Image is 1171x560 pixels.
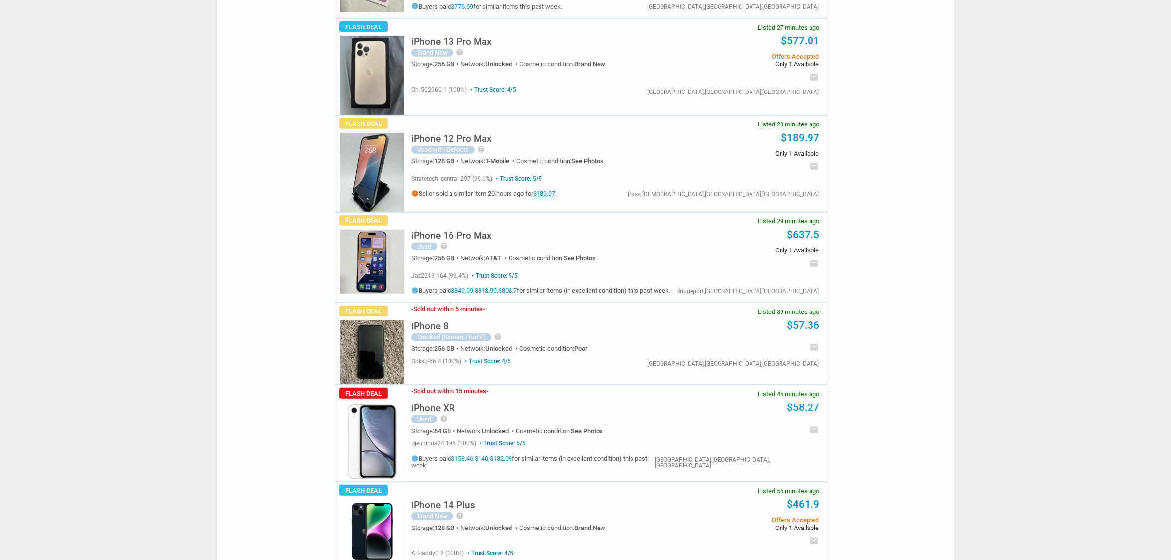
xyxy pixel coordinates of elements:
[440,415,448,423] i: help
[411,306,485,312] h3: Sold out within 5 minutes
[781,132,819,144] a: $189.97
[411,158,460,164] div: Storage:
[340,320,404,384] img: s-l225.jpg
[647,89,819,95] div: [GEOGRAPHIC_DATA],[GEOGRAPHIC_DATA],[GEOGRAPHIC_DATA]
[509,255,596,261] div: Cosmetic condition:
[411,500,475,510] h5: iPhone 14 Plus
[485,524,512,531] span: Unlocked
[411,2,419,10] i: info
[451,3,473,10] a: $776.69
[519,345,588,352] div: Cosmetic condition:
[411,136,492,143] a: iPhone 12 Pro Max
[411,512,453,520] div: Brand New
[411,190,557,197] h5: Seller sold a similar item 20 hours ago for .
[486,387,488,395] span: -
[340,230,404,294] img: s-l225.jpg
[340,133,404,212] img: s-l225.jpg
[411,455,419,462] i: info
[411,428,457,434] div: Storage:
[411,455,655,468] h5: Buyers paid , , for similar items (in excellent condition) this past week.
[781,35,819,47] a: $577.01
[758,309,819,315] span: Listed 39 minutes ago
[809,161,819,171] i: email
[485,61,512,68] span: Unlocked
[809,72,819,82] i: email
[411,404,455,413] h5: iPhone XR
[434,524,454,531] span: 128 GB
[411,233,492,240] a: iPhone 16 Pro Max
[411,358,461,365] span: gbksp-66 4 (100%)
[483,305,485,312] span: -
[434,254,454,262] span: 256 GB
[519,525,605,531] div: Cosmetic condition:
[468,86,516,93] span: Trust Score: 4/5
[339,388,388,399] span: Flash Deal
[809,342,819,352] i: email
[411,190,419,197] i: info
[411,550,464,557] span: artcaddy0 2 (100%)
[477,145,485,153] i: help
[434,61,454,68] span: 256 GB
[434,427,451,435] span: 64 GB
[339,306,388,316] span: Flash Deal
[451,287,473,295] a: $849.99
[647,4,819,10] div: [GEOGRAPHIC_DATA],[GEOGRAPHIC_DATA],[GEOGRAPHIC_DATA]
[758,218,819,224] span: Listed 29 minutes ago
[478,440,526,447] span: Trust Score: 5/5
[475,287,497,295] a: $818.99
[339,215,388,226] span: Flash Deal
[411,255,460,261] div: Storage:
[411,146,475,154] div: Used with Defects
[411,525,460,531] div: Storage:
[411,134,492,143] h5: iPhone 12 Pro Max
[411,321,449,331] h5: iPhone 8
[758,24,819,31] span: Listed 27 minutes ago
[628,191,819,197] div: Pass [DEMOGRAPHIC_DATA],[GEOGRAPHIC_DATA],[GEOGRAPHIC_DATA]
[340,403,404,481] img: s-l225.jpg
[460,158,516,164] div: Network:
[411,39,492,46] a: iPhone 13 Pro Max
[411,2,562,10] h5: Buyers paid for similar items this past week.
[787,402,819,413] a: $58.27
[533,190,555,198] a: $189.97
[411,86,467,93] span: ch_502960 1 (100%)
[411,415,437,423] div: Used
[809,425,819,435] i: email
[494,333,502,341] i: help
[411,345,460,352] div: Storage:
[571,427,603,435] span: See Photos
[434,157,454,165] span: 128 GB
[411,287,670,294] h5: Buyers paid , , for similar items (in excellent condition) this past week.
[411,287,419,294] i: info
[485,254,501,262] span: AT&T
[758,121,819,127] span: Listed 28 minutes ago
[574,524,605,531] span: Brand New
[463,358,511,365] span: Trust Score: 4/5
[485,345,512,352] span: Unlocked
[339,21,388,32] span: Flash Deal
[411,388,488,394] h3: Sold out within 15 minutes
[574,61,605,68] span: Brand New
[482,427,509,435] span: Unlocked
[516,158,603,164] div: Cosmetic condition:
[411,49,453,57] div: Brand New
[339,485,388,496] span: Flash Deal
[676,288,819,294] div: Bridgeport,[GEOGRAPHIC_DATA],[GEOGRAPHIC_DATA]
[475,455,488,463] a: $140
[670,525,818,531] span: Only 1 Available
[411,61,460,67] div: Storage:
[451,455,473,463] a: $153.46
[339,118,388,129] span: Flash Deal
[411,440,476,447] span: bjennings24 198 (100%)
[498,287,517,295] a: $808.7
[647,361,819,367] div: [GEOGRAPHIC_DATA],[GEOGRAPHIC_DATA],[GEOGRAPHIC_DATA]
[485,157,509,165] span: T-Mobile
[456,512,464,520] i: help
[411,323,449,331] a: iPhone 8
[411,243,437,250] div: Used
[787,498,819,510] a: $461.9
[670,53,818,60] span: Offers Accepted
[411,502,475,510] a: iPhone 14 Plus
[758,391,819,397] span: Listed 45 minutes ago
[440,242,448,250] i: help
